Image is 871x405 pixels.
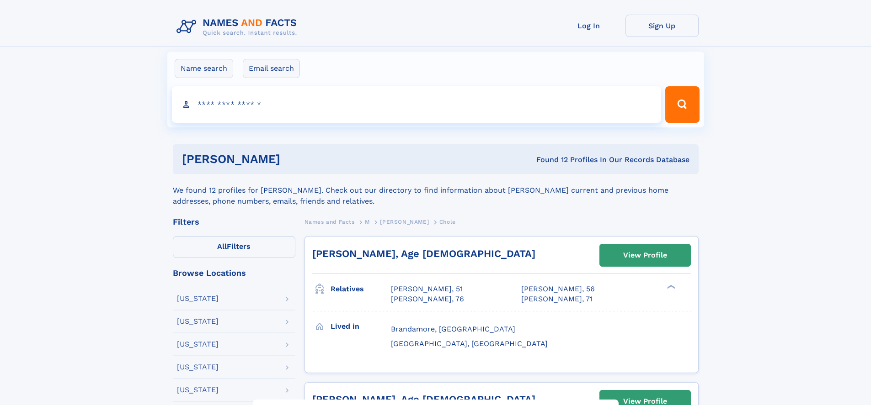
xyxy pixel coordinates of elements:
label: Email search [243,59,300,78]
div: ❯ [665,284,676,290]
div: Browse Locations [173,269,295,277]
span: Brandamore, [GEOGRAPHIC_DATA] [391,325,515,333]
a: M [365,216,370,227]
div: [US_STATE] [177,386,219,394]
div: [US_STATE] [177,295,219,302]
a: View Profile [600,244,690,266]
div: [US_STATE] [177,318,219,325]
a: [PERSON_NAME], Age [DEMOGRAPHIC_DATA] [312,394,535,405]
a: [PERSON_NAME], 51 [391,284,463,294]
h1: [PERSON_NAME] [182,153,408,165]
span: [GEOGRAPHIC_DATA], [GEOGRAPHIC_DATA] [391,339,548,348]
div: [US_STATE] [177,341,219,348]
div: Found 12 Profiles In Our Records Database [408,155,689,165]
button: Search Button [665,86,699,123]
h3: Relatives [331,281,391,297]
a: [PERSON_NAME], Age [DEMOGRAPHIC_DATA] [312,248,535,259]
a: [PERSON_NAME], 71 [521,294,593,304]
span: All [217,242,227,251]
div: View Profile [623,245,667,266]
a: Log In [552,15,625,37]
span: M [365,219,370,225]
span: [PERSON_NAME] [380,219,429,225]
label: Filters [173,236,295,258]
a: [PERSON_NAME], 56 [521,284,595,294]
a: [PERSON_NAME] [380,216,429,227]
input: search input [172,86,662,123]
span: Chole [439,219,456,225]
h3: Lived in [331,319,391,334]
div: We found 12 profiles for [PERSON_NAME]. Check out our directory to find information about [PERSON... [173,174,699,207]
a: [PERSON_NAME], 76 [391,294,464,304]
div: Filters [173,218,295,226]
a: Sign Up [625,15,699,37]
img: Logo Names and Facts [173,15,305,39]
label: Name search [175,59,233,78]
a: Names and Facts [305,216,355,227]
div: [US_STATE] [177,363,219,371]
